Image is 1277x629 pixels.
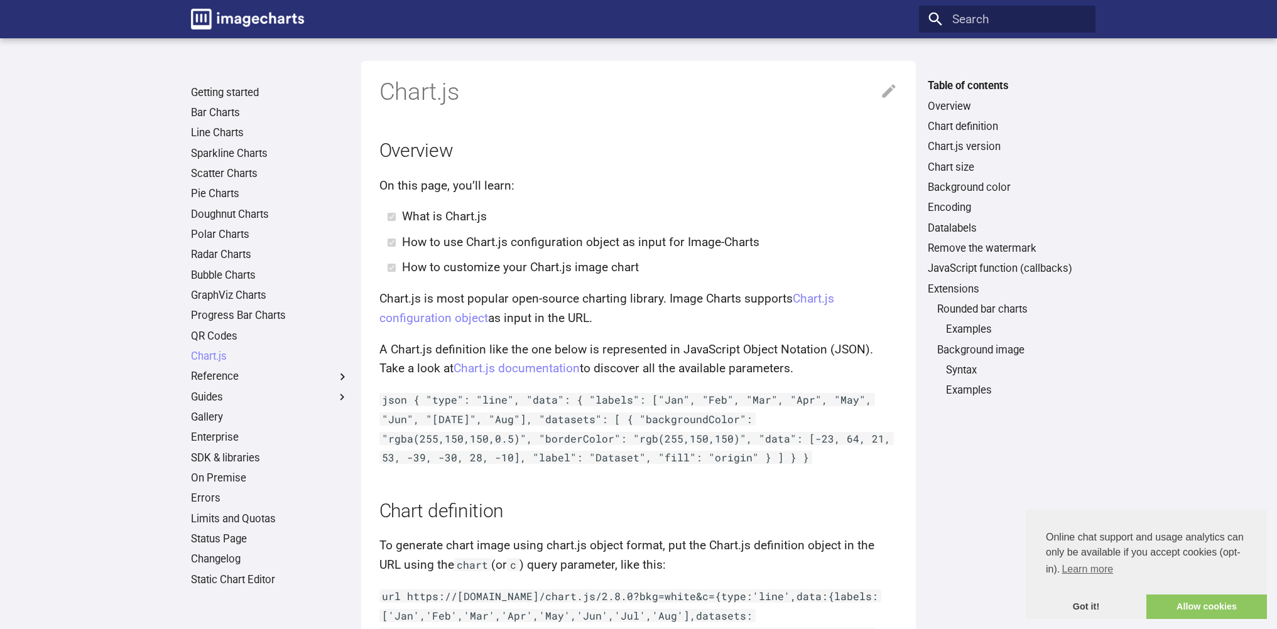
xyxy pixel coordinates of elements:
a: Remove the watermark [928,242,1086,255]
a: Radar Charts [191,248,349,262]
a: Status Page [191,532,349,546]
code: c [507,558,519,571]
a: Chart.js configuration object [379,291,834,325]
label: Guides [191,390,349,404]
a: Encoding [928,201,1086,215]
a: Image-Charts documentation [185,3,310,36]
a: Sparkline Charts [191,147,349,161]
h2: Overview [379,137,898,164]
a: Syntax [946,363,1086,377]
li: What is Chart.js [402,207,898,227]
p: To generate chart image using chart.js object format, put the Chart.js definition object in the U... [379,536,898,574]
a: Chart size [928,161,1086,175]
h1: Chart.js [379,76,898,107]
a: learn more about cookies [1060,560,1115,579]
a: JavaScript function (callbacks) [928,262,1086,276]
a: Gallery [191,411,349,424]
a: QR Codes [191,330,349,343]
a: Bubble Charts [191,269,349,282]
a: Datalabels [928,222,1086,235]
a: dismiss cookie message [1026,594,1146,620]
li: How to use Chart.js configuration object as input for Image-Charts [402,233,898,252]
a: Doughnut Charts [191,208,349,222]
a: Pie Charts [191,187,349,201]
a: Chart definition [928,120,1086,134]
a: Extensions [928,282,1086,296]
a: Bar Charts [191,106,349,120]
a: Polar Charts [191,228,349,242]
nav: Extensions [928,303,1086,397]
a: Enterprise [191,431,349,444]
a: Overview [928,100,1086,114]
label: Reference [191,370,349,384]
span: Online chat support and usage analytics can only be available if you accept cookies (opt-in). [1046,530,1247,579]
nav: Table of contents [919,79,1095,397]
a: Limits and Quotas [191,512,349,526]
a: Chart.js version [928,140,1086,154]
nav: Background image [937,363,1087,397]
img: logo [191,9,304,30]
nav: Rounded bar charts [937,323,1087,336]
a: Getting started [191,86,349,100]
h2: Chart definition [379,498,898,524]
p: Chart.js is most popular open-source charting library. Image Charts supports as input in the URL. [379,289,898,328]
p: A Chart.js definition like the one below is represented in JavaScript Object Notation (JSON). Tak... [379,340,898,379]
a: On Premise [191,471,349,485]
a: Examples [946,323,1086,336]
a: Progress Bar Charts [191,309,349,323]
p: On this page, you’ll learn: [379,176,898,196]
a: Chart.js documentation [454,361,580,375]
label: Table of contents [919,79,1095,93]
a: Scatter Charts [191,167,349,181]
a: allow cookies [1146,594,1267,620]
a: Static Chart Editor [191,573,349,587]
a: GraphViz Charts [191,289,349,303]
a: Rounded bar charts [937,303,1087,316]
a: Errors [191,492,349,505]
div: cookieconsent [1026,510,1267,619]
a: Background image [937,343,1087,357]
code: json { "type": "line", "data": { "labels": ["Jan", "Feb", "Mar", "Apr", "May", "Jun", "[DATE]", "... [379,393,894,464]
a: Line Charts [191,126,349,140]
a: SDK & libraries [191,451,349,465]
li: How to customize your Chart.js image chart [402,258,898,277]
a: Changelog [191,552,349,566]
a: Background color [928,181,1086,195]
code: chart [454,558,492,571]
a: Chart.js [191,350,349,363]
input: Search [919,6,1095,33]
a: Examples [946,384,1086,397]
